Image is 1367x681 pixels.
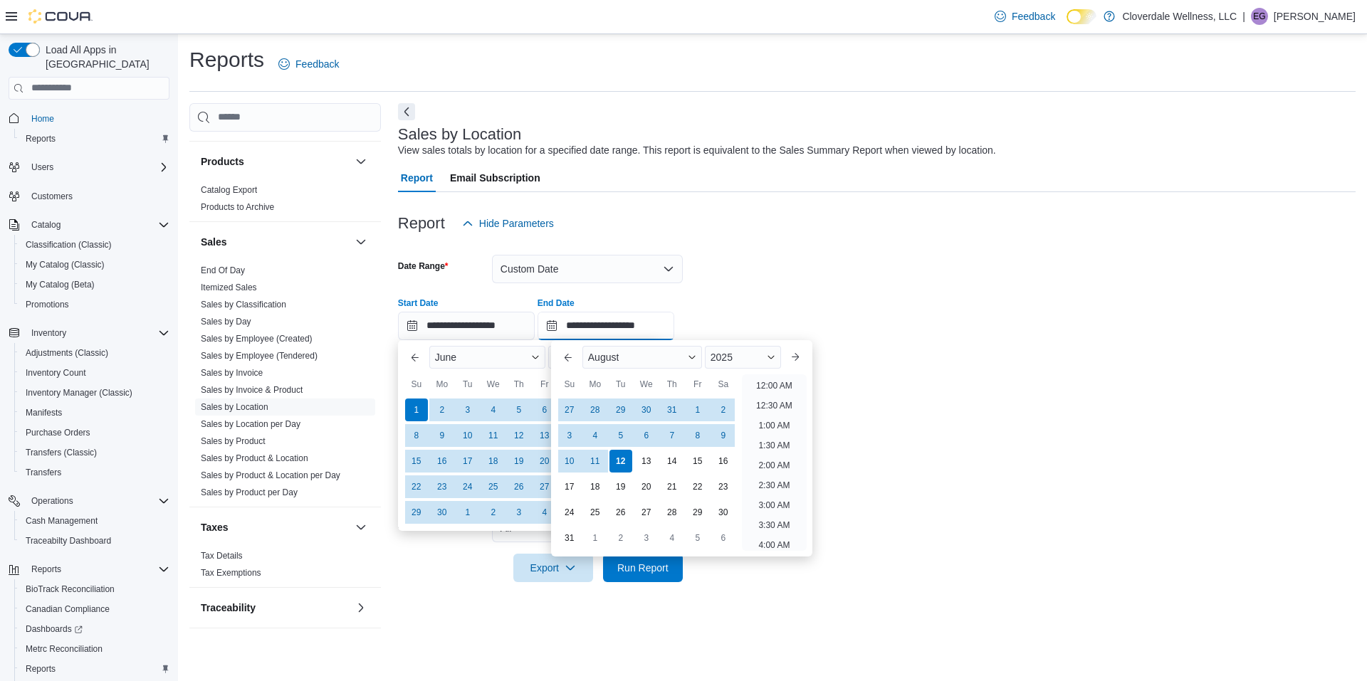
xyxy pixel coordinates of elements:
[750,397,798,414] li: 12:30 AM
[20,424,169,441] span: Purchase Orders
[20,581,120,598] a: BioTrack Reconciliation
[20,256,110,273] a: My Catalog (Classic)
[405,501,428,524] div: day-29
[558,501,581,524] div: day-24
[189,181,381,221] div: Products
[635,475,658,498] div: day-20
[989,2,1061,31] a: Feedback
[3,559,175,579] button: Reports
[189,262,381,507] div: Sales
[201,436,266,446] a: Sales by Product
[26,279,95,290] span: My Catalog (Beta)
[201,202,274,212] a: Products to Archive
[1253,8,1265,25] span: EG
[26,367,86,379] span: Inventory Count
[201,235,227,249] h3: Sales
[20,236,169,253] span: Classification (Classic)
[26,299,69,310] span: Promotions
[558,450,581,473] div: day-10
[431,398,454,421] div: day-2
[686,398,709,421] div: day-1
[742,374,807,551] ul: Time
[26,584,115,595] span: BioTrack Reconciliation
[201,453,308,463] a: Sales by Product & Location
[26,324,169,342] span: Inventory
[14,129,175,149] button: Reports
[405,398,428,421] div: day-1
[1067,9,1096,24] input: Dark Mode
[456,450,479,473] div: day-17
[3,215,175,235] button: Catalog
[201,299,286,310] span: Sales by Classification
[31,495,73,507] span: Operations
[508,501,530,524] div: day-3
[398,143,996,158] div: View sales totals by location for a specified date range. This report is equivalent to the Sales ...
[14,531,175,551] button: Traceabilty Dashboard
[26,216,66,233] button: Catalog
[20,344,114,361] a: Adjustments (Classic)
[584,424,607,447] div: day-4
[456,398,479,421] div: day-3
[584,527,607,549] div: day-1
[31,191,73,202] span: Customers
[14,363,175,383] button: Inventory Count
[201,185,257,195] a: Catalog Export
[686,373,709,396] div: Fr
[20,276,169,293] span: My Catalog (Beta)
[1251,8,1268,25] div: Eleanor Gomez
[201,453,308,464] span: Sales by Product & Location
[40,43,169,71] span: Load All Apps in [GEOGRAPHIC_DATA]
[201,334,313,344] a: Sales by Employee (Created)
[401,164,433,192] span: Report
[712,424,735,447] div: day-9
[508,398,530,421] div: day-5
[661,475,683,498] div: day-21
[14,443,175,463] button: Transfers (Classic)
[14,235,175,255] button: Classification (Classic)
[201,201,274,213] span: Products to Archive
[14,511,175,531] button: Cash Management
[201,470,340,481] span: Sales by Product & Location per Day
[609,373,632,396] div: Tu
[1067,24,1067,25] span: Dark Mode
[201,568,261,578] a: Tax Exemptions
[31,564,61,575] span: Reports
[661,450,683,473] div: day-14
[538,297,575,309] label: End Date
[201,402,268,412] a: Sales by Location
[20,512,103,529] a: Cash Management
[20,532,117,549] a: Traceabilty Dashboard
[26,187,169,205] span: Customers
[711,352,733,363] span: 2025
[14,423,175,443] button: Purchase Orders
[26,515,98,527] span: Cash Management
[635,398,658,421] div: day-30
[20,296,75,313] a: Promotions
[482,398,505,421] div: day-4
[508,475,530,498] div: day-26
[20,601,115,618] a: Canadian Compliance
[20,384,138,401] a: Inventory Manager (Classic)
[26,535,111,547] span: Traceabilty Dashboard
[753,417,795,434] li: 1:00 AM
[548,346,628,369] div: Button. Open the year selector. 2025 is currently selected.
[201,601,350,615] button: Traceability
[3,108,175,129] button: Home
[201,265,245,275] a: End Of Day
[533,424,556,447] div: day-13
[635,424,658,447] div: day-6
[20,621,88,638] a: Dashboards
[558,373,581,396] div: Su
[398,103,415,120] button: Next
[14,639,175,659] button: Metrc Reconciliation
[14,295,175,315] button: Promotions
[26,447,97,458] span: Transfers (Classic)
[14,403,175,423] button: Manifests
[26,387,132,398] span: Inventory Manager (Classic)
[508,373,530,396] div: Th
[533,373,556,396] div: Fr
[435,352,456,363] span: June
[557,346,580,369] button: Previous Month
[31,113,54,125] span: Home
[753,437,795,454] li: 1:30 AM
